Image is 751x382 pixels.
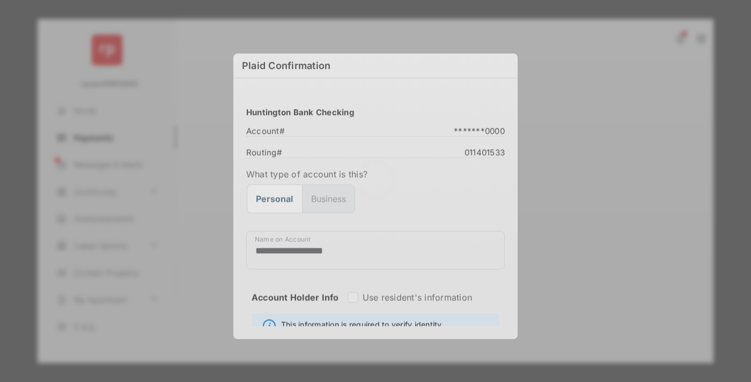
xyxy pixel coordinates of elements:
span: 011401533 [461,147,505,155]
label: Use resident's information [363,292,472,303]
span: Routing # [246,147,285,155]
button: Business [302,184,355,213]
label: What type of account is this? [246,169,505,179]
h6: Plaid Confirmation [233,54,518,78]
strong: Account Holder Info [252,292,339,322]
span: This information is required to verify identity. [281,319,444,332]
h3: Huntington Bank Checking [246,107,505,117]
button: Personal [247,184,302,213]
span: Account # [246,126,288,134]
